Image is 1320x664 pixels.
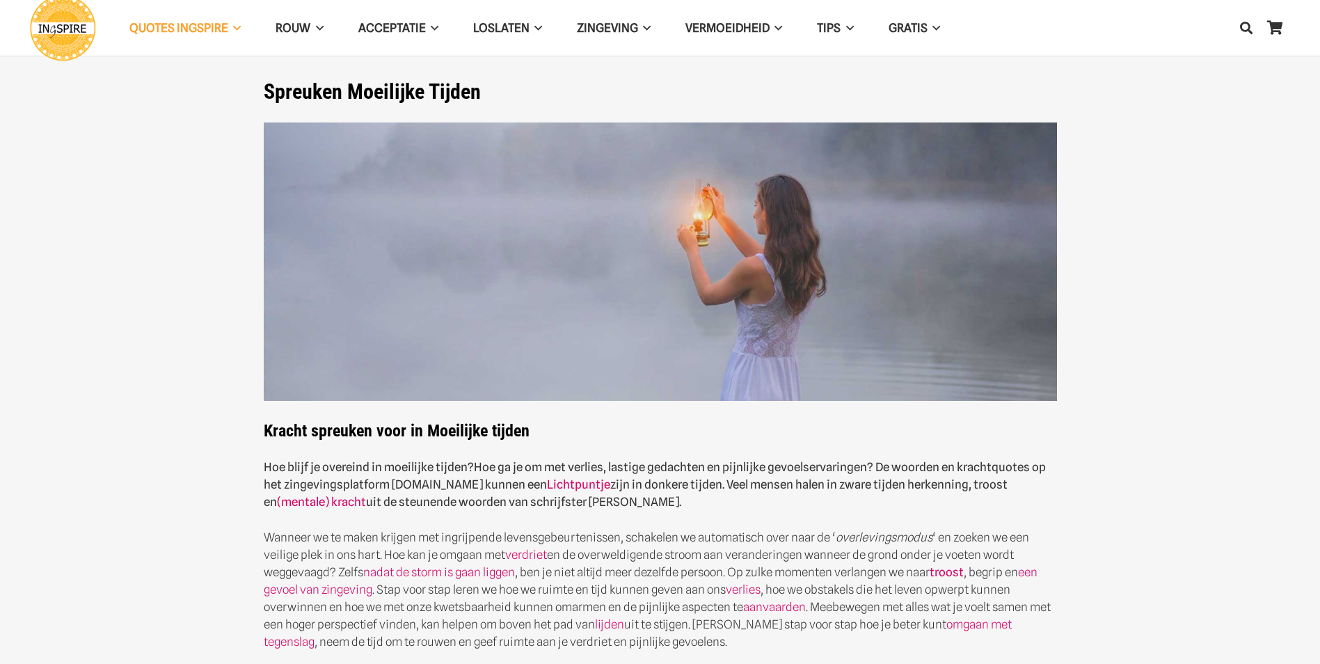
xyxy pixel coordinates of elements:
a: aanvaarden [743,600,806,614]
span: QUOTES INGSPIRE [129,21,228,35]
span: TIPS Menu [841,10,853,45]
span: Loslaten Menu [530,10,542,45]
a: QUOTES INGSPIREQUOTES INGSPIRE Menu [112,10,258,46]
a: AcceptatieAcceptatie Menu [341,10,456,46]
a: Zoeken [1232,10,1260,45]
strong: Hoe blijf je overeind in moeilijke tijden? [264,460,474,474]
img: Spreuken als steun en hoop in zware moeilijke tijden citaten van Ingspire [264,122,1057,402]
a: (mentale) kracht [277,495,366,509]
a: GRATISGRATIS Menu [871,10,957,46]
a: troost [930,565,964,579]
span: VERMOEIDHEID Menu [770,10,782,45]
a: een gevoel van zingeving [264,565,1037,596]
a: verdriet [505,548,547,562]
em: overlevingsmodus [836,530,932,544]
span: QUOTES INGSPIRE Menu [228,10,241,45]
span: TIPS [817,21,841,35]
a: omgaan met tegenslag [264,617,1012,649]
a: lijden [595,617,624,631]
span: Zingeving [577,21,638,35]
a: nadat de storm is gaan liggen [363,565,515,579]
a: verlies [726,583,761,596]
span: ROUW Menu [310,10,323,45]
span: Zingeving Menu [638,10,651,45]
span: GRATIS Menu [928,10,940,45]
span: Loslaten [473,21,530,35]
strong: Kracht spreuken voor in Moeilijke tijden [264,421,530,441]
a: ZingevingZingeving Menu [559,10,668,46]
strong: Hoe ga je om met verlies, lastige gedachten en pijnlijke gevoelservaringen? De woorden en krachtq... [264,460,1046,509]
a: VERMOEIDHEIDVERMOEIDHEID Menu [668,10,800,46]
p: Wanneer we te maken krijgen met ingrijpende levensgebeurtenissen, schakelen we automatisch over n... [264,529,1057,651]
a: TIPSTIPS Menu [800,10,870,46]
a: Lichtpuntje [547,477,610,491]
span: VERMOEIDHEID [685,21,770,35]
span: GRATIS [889,21,928,35]
h1: Spreuken Moeilijke Tijden [264,79,1057,104]
span: ROUW [276,21,310,35]
span: Acceptatie [358,21,426,35]
a: LoslatenLoslaten Menu [456,10,559,46]
span: Acceptatie Menu [426,10,438,45]
a: ROUWROUW Menu [258,10,340,46]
